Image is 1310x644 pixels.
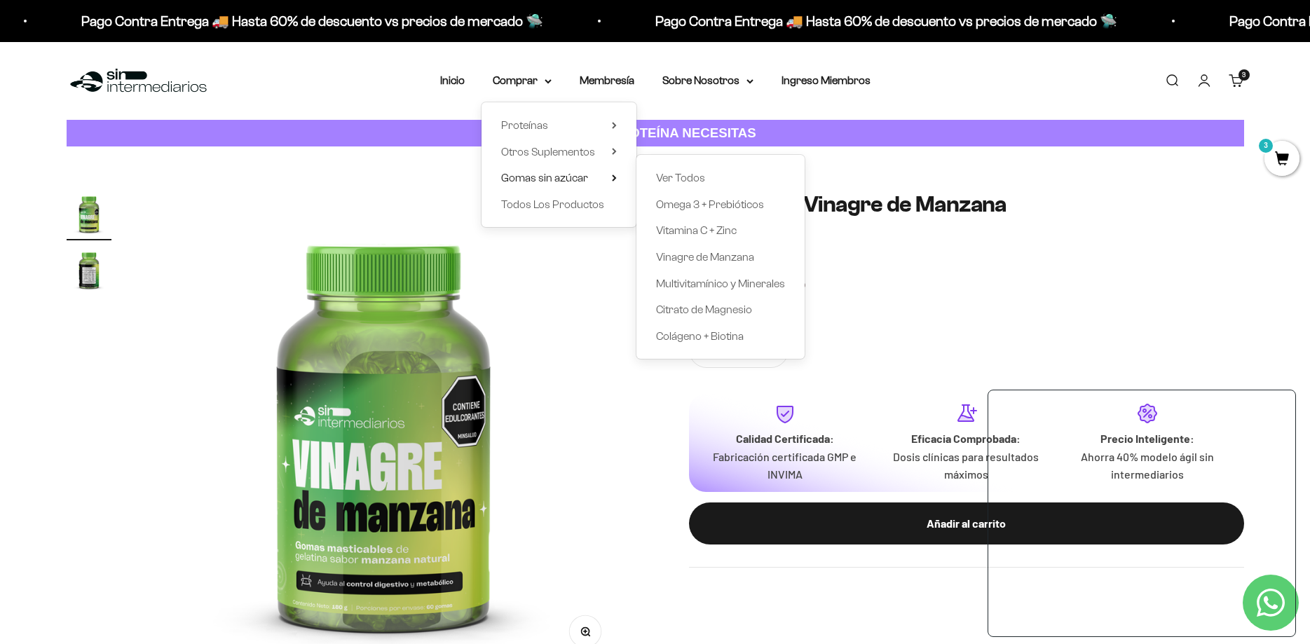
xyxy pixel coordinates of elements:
[689,230,1244,245] a: 4.24.2 de 5.0 estrellas
[493,71,552,90] summary: Comprar
[656,248,785,266] a: Vinagre de Manzana
[655,10,1117,32] p: Pago Contra Entrega 🚚 Hasta 60% de descuento vs precios de mercado 🛸
[501,196,617,214] a: Todos Los Productos
[656,169,785,187] a: Ver Todos
[501,198,604,210] span: Todos Los Productos
[554,125,756,140] strong: CUANTA PROTEÍNA NECESITAS
[656,278,785,289] span: Multivitamínico y Minerales
[501,172,588,184] span: Gomas sin azúcar
[689,502,1244,544] button: Añadir al carrito
[988,389,1295,636] iframe: zigpoll-iframe
[662,71,753,90] summary: Sobre Nosotros
[656,301,785,319] a: Citrato de Magnesio
[440,74,465,86] a: Inicio
[656,303,752,315] span: Citrato de Magnesio
[656,221,785,240] a: Vitamina C + Zinc
[656,330,744,342] span: Colágeno + Biotina
[67,191,111,240] button: Ir al artículo 1
[656,327,785,345] a: Colágeno + Biotina
[706,448,865,484] p: Fabricación certificada GMP e INVIMA
[501,119,548,131] span: Proteínas
[1257,137,1274,154] mark: 3
[736,432,834,445] strong: Calidad Certificada:
[501,116,617,135] summary: Proteínas
[1264,152,1299,167] a: 3
[656,172,705,184] span: Ver Todos
[67,120,1244,147] a: CUANTA PROTEÍNA NECESITAS
[1242,71,1246,78] span: 3
[501,143,617,161] summary: Otros Suplementos
[580,74,634,86] a: Membresía
[81,10,543,32] p: Pago Contra Entrega 🚚 Hasta 60% de descuento vs precios de mercado 🛸
[67,247,111,292] img: Gomas con Vinagre de Manzana
[67,191,111,236] img: Gomas con Vinagre de Manzana
[656,275,785,293] a: Multivitamínico y Minerales
[656,196,785,214] a: Omega 3 + Prebióticos
[717,514,1216,533] div: Añadir al carrito
[887,448,1046,484] p: Dosis clínicas para resultados máximos
[501,146,595,158] span: Otros Suplementos
[782,74,871,86] a: Ingreso Miembros
[656,251,754,263] span: Vinagre de Manzana
[656,224,737,236] span: Vitamina C + Zinc
[656,198,764,210] span: Omega 3 + Prebióticos
[501,169,617,187] summary: Gomas sin azúcar
[689,191,1244,218] h1: Gomas con Vinagre de Manzana
[911,432,1021,445] strong: Eficacia Comprobada:
[67,247,111,296] button: Ir al artículo 2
